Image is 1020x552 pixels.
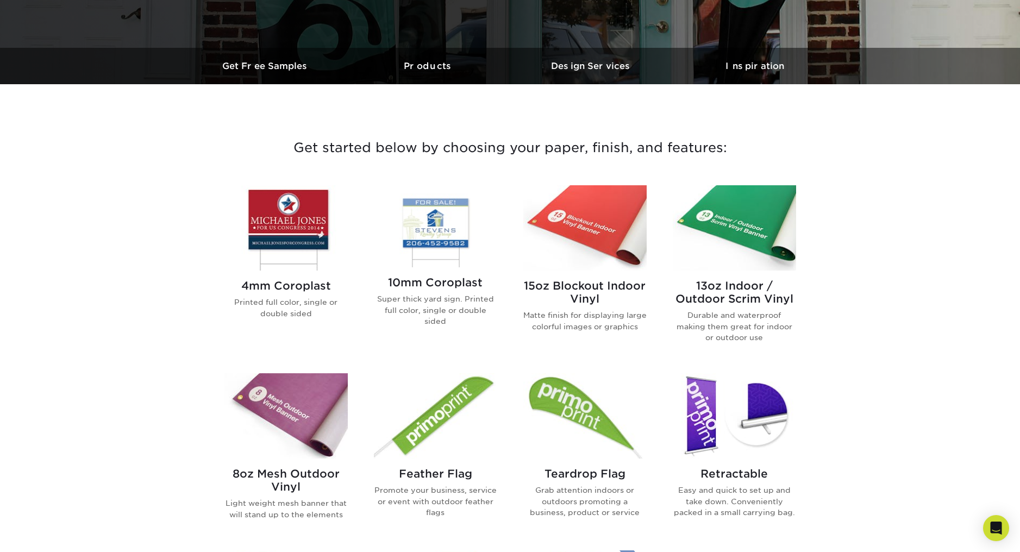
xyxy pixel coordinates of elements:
img: Feather Flag Flags [374,373,497,459]
div: Open Intercom Messenger [983,515,1009,541]
a: 13oz Indoor / Outdoor Scrim Vinyl Banners 13oz Indoor / Outdoor Scrim Vinyl Durable and waterproo... [673,185,796,360]
a: Inspiration [673,48,836,84]
p: Durable and waterproof making them great for indoor or outdoor use [673,310,796,343]
a: Retractable Banner Stands Retractable Easy and quick to set up and take down. Conveniently packed... [673,373,796,537]
h3: Design Services [510,61,673,71]
p: Super thick yard sign. Printed full color, single or double sided [374,293,497,327]
a: 15oz Blockout Indoor Vinyl Banners 15oz Blockout Indoor Vinyl Matte finish for displaying large c... [523,185,647,360]
img: 8oz Mesh Outdoor Vinyl Banners [224,373,348,459]
p: Light weight mesh banner that will stand up to the elements [224,498,348,520]
p: Promote your business, service or event with outdoor feather flags [374,485,497,518]
img: 10mm Coroplast Signs [374,185,497,267]
h3: Products [347,61,510,71]
a: Get Free Samples [184,48,347,84]
p: Easy and quick to set up and take down. Conveniently packed in a small carrying bag. [673,485,796,518]
a: Teardrop Flag Flags Teardrop Flag Grab attention indoors or outdoors promoting a business, produc... [523,373,647,537]
h2: 10mm Coroplast [374,276,497,289]
h2: 4mm Coroplast [224,279,348,292]
h3: Get started below by choosing your paper, finish, and features: [192,123,828,172]
p: Grab attention indoors or outdoors promoting a business, product or service [523,485,647,518]
img: 4mm Coroplast Signs [224,185,348,271]
img: Teardrop Flag Flags [523,373,647,459]
h2: 8oz Mesh Outdoor Vinyl [224,467,348,493]
img: 13oz Indoor / Outdoor Scrim Vinyl Banners [673,185,796,271]
a: 10mm Coroplast Signs 10mm Coroplast Super thick yard sign. Printed full color, single or double s... [374,185,497,360]
h2: 15oz Blockout Indoor Vinyl [523,279,647,305]
a: 4mm Coroplast Signs 4mm Coroplast Printed full color, single or double sided [224,185,348,360]
a: 8oz Mesh Outdoor Vinyl Banners 8oz Mesh Outdoor Vinyl Light weight mesh banner that will stand up... [224,373,348,537]
h3: Get Free Samples [184,61,347,71]
h2: Retractable [673,467,796,480]
a: Products [347,48,510,84]
img: Retractable Banner Stands [673,373,796,459]
a: Design Services [510,48,673,84]
h3: Inspiration [673,61,836,71]
img: 15oz Blockout Indoor Vinyl Banners [523,185,647,271]
p: Matte finish for displaying large colorful images or graphics [523,310,647,332]
h2: 13oz Indoor / Outdoor Scrim Vinyl [673,279,796,305]
a: Feather Flag Flags Feather Flag Promote your business, service or event with outdoor feather flags [374,373,497,537]
p: Printed full color, single or double sided [224,297,348,319]
h2: Teardrop Flag [523,467,647,480]
h2: Feather Flag [374,467,497,480]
